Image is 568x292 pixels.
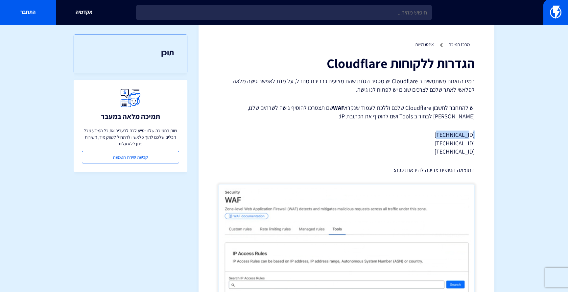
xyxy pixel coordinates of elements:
[218,166,475,174] p: התוצאה הסופית צריכה להיראות ככה:
[82,127,179,147] p: צוות התמיכה שלנו יסייע לכם להעביר את כל המידע מכל הכלים שלכם לתוך פלאשי ולהתחיל לשווק מיד, השירות...
[218,131,475,156] p: [TECHNICAL_ID] [TECHNICAL_ID] [TECHNICAL_ID]
[449,41,470,47] a: מרכז תמיכה
[218,104,475,120] p: יש להתחבר לחשבון Cloudflare שלכם וללכת לעמוד שנקרא שם תצטרכו להוסיף גישה לשרתים שלנו, [PERSON_NAM...
[101,112,160,120] h3: תמיכה מלאה במעבר
[218,56,475,70] h1: הגדרות ללקוחות Cloudflare
[218,77,475,94] p: במידה ואתם משתמשים ב Cloudflare יש מספר הגנות שהם מציעים כברירת מחדל, על מנת לאפשר גישה מלאה לפלא...
[87,48,174,57] h3: תוכן
[82,151,179,163] a: קביעת שיחת הטמעה
[415,41,434,47] a: אינטגרציות
[136,5,432,20] input: חיפוש מהיר...
[333,104,344,111] strong: WAF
